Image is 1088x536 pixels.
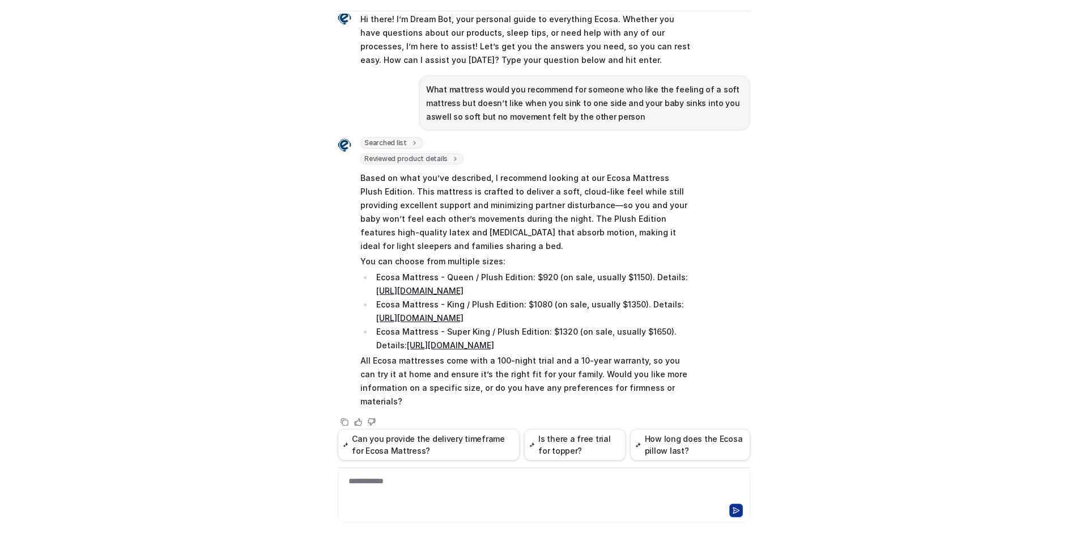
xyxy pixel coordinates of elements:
a: [URL][DOMAIN_NAME] [376,313,464,323]
li: Ecosa Mattress - King / Plush Edition: $1080 (on sale, usually $1350). Details: [373,298,692,325]
img: Widget [338,11,351,25]
p: All Ecosa mattresses come with a 100-night trial and a 10-year warranty, so you can try it at hom... [360,354,692,408]
span: Searched list [360,137,423,149]
a: [URL][DOMAIN_NAME] [407,340,494,350]
li: Ecosa Mattress - Super King / Plush Edition: $1320 (on sale, usually $1650). Details: [373,325,692,352]
p: You can choose from multiple sizes: [360,255,692,268]
img: Widget [338,138,351,152]
p: Based on what you’ve described, I recommend looking at our Ecosa Mattress Plush Edition. This mat... [360,171,692,253]
button: Is there a free trial for topper? [524,429,626,461]
li: Ecosa Mattress - Queen / Plush Edition: $920 (on sale, usually $1150). Details: [373,271,692,298]
a: [URL][DOMAIN_NAME] [376,286,464,296]
p: Hi there! I’m Dream Bot, your personal guide to everything Ecosa. Whether you have questions abou... [360,12,692,67]
p: What mattress would you recommend for someone who like the feeling of a soft mattress but doesn’t... [426,83,743,124]
button: How long does the Ecosa pillow last? [630,429,750,461]
span: Reviewed product details [360,153,464,164]
button: Can you provide the delivery timeframe for Ecosa Mattress? [338,429,520,461]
